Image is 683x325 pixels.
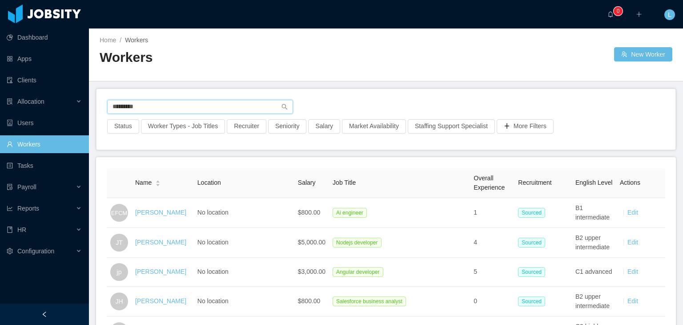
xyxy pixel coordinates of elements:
[614,7,623,16] sup: 0
[627,268,638,275] a: Edit
[7,28,82,46] a: icon: pie-chartDashboard
[194,258,294,287] td: No location
[117,263,122,281] span: jp
[572,228,616,258] td: B2 upper intermediate
[7,205,13,211] i: icon: line-chart
[620,179,640,186] span: Actions
[474,175,505,191] span: Overall Experience
[135,209,186,216] a: [PERSON_NAME]
[7,71,82,89] a: icon: auditClients
[518,239,549,246] a: Sourced
[17,98,44,105] span: Allocation
[100,37,116,44] a: Home
[7,227,13,233] i: icon: book
[333,238,381,248] span: Nodejs developer
[120,37,121,44] span: /
[497,119,554,134] button: icon: plusMore Filters
[227,119,266,134] button: Recruiter
[197,179,221,186] span: Location
[518,209,549,216] a: Sourced
[111,204,127,221] span: EFCM
[7,135,82,153] a: icon: userWorkers
[470,228,514,258] td: 4
[333,179,356,186] span: Job Title
[518,268,549,275] a: Sourced
[7,184,13,190] i: icon: file-protect
[627,209,638,216] a: Edit
[607,11,614,17] i: icon: bell
[7,50,82,68] a: icon: appstoreApps
[194,198,294,228] td: No location
[17,226,26,233] span: HR
[298,297,321,305] span: $800.00
[156,183,161,185] i: icon: caret-down
[518,179,551,186] span: Recruitment
[518,238,545,248] span: Sourced
[333,297,406,306] span: Salesforce business analyst
[636,11,642,17] i: icon: plus
[7,114,82,132] a: icon: robotUsers
[518,297,549,305] a: Sourced
[135,239,186,246] a: [PERSON_NAME]
[668,9,671,20] span: L
[470,287,514,317] td: 0
[100,49,386,67] h2: Workers
[298,209,321,216] span: $800.00
[614,47,672,61] button: icon: usergroup-addNew Worker
[125,37,148,44] span: Workers
[17,183,36,191] span: Payroll
[298,179,316,186] span: Salary
[627,239,638,246] a: Edit
[7,157,82,175] a: icon: profileTasks
[342,119,406,134] button: Market Availability
[141,119,225,134] button: Worker Types - Job Titles
[518,297,545,306] span: Sourced
[17,248,54,255] span: Configuration
[470,198,514,228] td: 1
[333,208,367,218] span: Ai engineer
[575,179,612,186] span: English Level
[116,234,123,252] span: JT
[408,119,495,134] button: Staffing Support Specialist
[470,258,514,287] td: 5
[268,119,306,134] button: Seniority
[298,268,325,275] span: $3,000.00
[107,119,139,134] button: Status
[7,248,13,254] i: icon: setting
[135,268,186,275] a: [PERSON_NAME]
[156,179,161,182] i: icon: caret-up
[308,119,340,134] button: Salary
[298,239,325,246] span: $5,000.00
[135,297,186,305] a: [PERSON_NAME]
[572,287,616,317] td: B2 upper intermediate
[17,205,39,212] span: Reports
[518,267,545,277] span: Sourced
[7,98,13,105] i: icon: solution
[194,287,294,317] td: No location
[572,258,616,287] td: C1 advanced
[627,297,638,305] a: Edit
[281,104,288,110] i: icon: search
[155,179,161,185] div: Sort
[572,198,616,228] td: B1 intermediate
[518,208,545,218] span: Sourced
[194,228,294,258] td: No location
[135,178,152,187] span: Name
[115,292,123,310] span: JH
[333,267,383,277] span: Angular developer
